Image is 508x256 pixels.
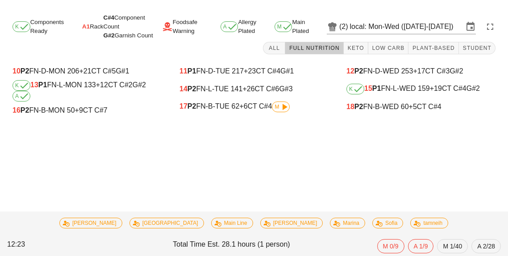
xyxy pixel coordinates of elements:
div: FN-D-MON 206 CT C#5 [12,67,162,75]
span: Low Carb [372,45,405,51]
b: P2 [354,67,363,75]
span: G#1 [116,67,129,75]
span: 18 [346,103,354,110]
span: +26 [242,85,254,93]
span: A [223,24,236,29]
div: FN-B-TUE 62 CT C#4 [179,102,329,112]
button: Keto [344,42,368,54]
div: FN-D-WED 253 CT C#3 [346,67,496,75]
span: Student [462,45,491,51]
span: M [275,104,287,110]
button: Plant-Based [408,42,459,54]
div: FN-B-MON 50 CT C#7 [12,106,162,114]
span: All [267,45,281,51]
span: +19 [430,85,442,92]
span: +12 [96,81,108,89]
span: [GEOGRAPHIC_DATA] [135,218,198,228]
span: tamneih [416,218,443,228]
span: 17 [179,102,187,110]
span: [PERSON_NAME] [65,218,117,228]
span: +17 [413,67,425,75]
span: +5 [409,103,417,110]
div: FN-L-MON 133 CT C#2 [12,80,162,102]
span: A 1/9 [414,240,428,253]
span: 15 [364,85,372,92]
span: +6 [239,102,247,110]
span: C#4 [104,14,114,21]
b: P2 [354,103,363,110]
span: Full Nutrition [289,45,340,51]
span: A1 [82,22,90,31]
span: [PERSON_NAME] [266,218,317,228]
span: +23 [244,67,256,75]
span: Keto [347,45,364,51]
span: +9 [75,106,83,114]
span: M [277,24,290,29]
div: FN-B-WED 60 CT C#4 [346,103,496,111]
span: G#2 [133,81,146,89]
span: Sofia [378,218,397,228]
span: +21 [79,67,91,75]
b: P2 [21,67,29,75]
span: A 2/28 [477,240,495,253]
span: 14 [179,85,187,93]
div: 12:23 [5,237,171,255]
span: A [15,93,28,99]
div: FN-D-TUE 217 CT C#4 [179,67,329,75]
span: G#2 [466,85,480,92]
span: G#2 [104,32,115,39]
button: All [263,42,285,54]
span: K [15,83,28,88]
span: 10 [12,67,21,75]
div: Components Ready Rack Foodsafe Warning Allergy Plated Main Plated [5,16,503,37]
span: M 0/9 [383,240,399,253]
div: Total Time Est. 28.1 hours (1 person) [171,237,337,255]
b: P1 [38,81,47,89]
span: 11 [179,67,187,75]
span: 16 [12,106,21,114]
button: Full Nutrition [285,42,344,54]
div: FN-L-TUE 141 CT C#6 [179,85,329,93]
span: Main Line [217,218,247,228]
b: P1 [187,67,196,75]
button: Low Carb [368,42,409,54]
b: P2 [187,85,196,93]
span: K [15,24,28,29]
span: G#3 [279,85,292,93]
span: 12 [346,67,354,75]
span: M 1/40 [443,240,462,253]
span: G#1 [280,67,294,75]
span: 13 [30,81,38,89]
b: P1 [372,85,381,92]
span: K [349,86,362,92]
button: Student [459,42,496,54]
div: Component Count Garnish Count [104,13,162,40]
b: P2 [187,102,196,110]
b: P2 [21,106,29,114]
div: (2) [339,22,350,31]
div: FN-L-WED 159 CT C#4 [346,84,496,94]
span: Plant-Based [412,45,455,51]
span: G#2 [450,67,463,75]
span: Marina [336,218,360,228]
